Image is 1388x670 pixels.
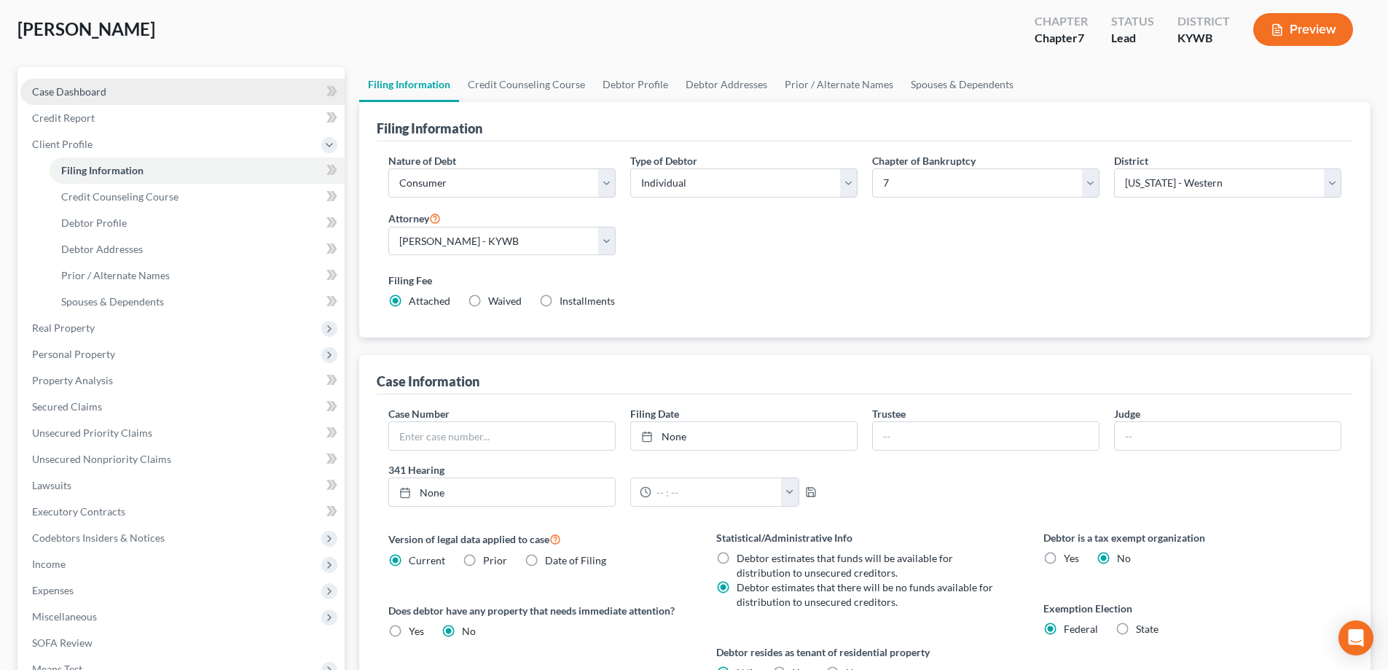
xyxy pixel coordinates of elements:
a: Filing Information [50,157,345,184]
label: District [1114,153,1148,168]
span: SOFA Review [32,636,93,649]
a: None [389,478,615,506]
span: [PERSON_NAME] [17,18,155,39]
span: Lawsuits [32,479,71,491]
span: Secured Claims [32,400,102,413]
span: Real Property [32,322,95,334]
span: Yes [409,625,424,637]
a: Debtor Addresses [677,67,776,102]
div: Case Information [377,373,479,390]
label: Judge [1114,406,1140,421]
span: Federal [1064,623,1098,635]
span: Income [32,558,66,570]
span: No [1117,552,1131,564]
label: Case Number [388,406,450,421]
span: Installments [560,295,615,307]
div: Chapter [1035,13,1088,30]
a: Unsecured Priority Claims [20,420,345,446]
input: -- : -- [651,478,782,506]
label: 341 Hearing [381,462,865,478]
a: Spouses & Dependents [50,289,345,315]
label: Statistical/Administrative Info [716,530,1014,545]
a: Credit Counseling Course [459,67,594,102]
div: District [1177,13,1230,30]
div: KYWB [1177,30,1230,47]
label: Debtor is a tax exempt organization [1043,530,1341,545]
label: Attorney [388,209,441,227]
span: Yes [1064,552,1079,564]
span: Debtor estimates that funds will be available for distribution to unsecured creditors. [737,552,953,579]
span: Date of Filing [545,554,606,566]
input: -- [1115,422,1341,450]
span: State [1136,623,1158,635]
input: Enter case number... [389,422,615,450]
a: Debtor Addresses [50,236,345,262]
span: Executory Contracts [32,505,125,518]
div: Chapter [1035,30,1088,47]
span: Debtor Profile [61,217,127,229]
label: Debtor resides as tenant of residential property [716,644,1014,660]
label: Filing Fee [388,273,1341,288]
label: Chapter of Bankruptcy [872,153,976,168]
a: Executory Contracts [20,499,345,525]
label: Does debtor have any property that needs immediate attention? [388,603,686,618]
label: Trustee [872,406,906,421]
div: Lead [1111,30,1154,47]
a: Debtor Profile [50,210,345,236]
span: Attached [409,295,450,307]
a: Case Dashboard [20,79,345,105]
span: Spouses & Dependents [61,295,164,308]
a: Unsecured Nonpriority Claims [20,446,345,472]
span: Credit Counseling Course [61,190,179,203]
span: Filing Information [61,164,144,176]
a: Secured Claims [20,394,345,420]
span: Unsecured Nonpriority Claims [32,453,171,465]
span: No [462,625,476,637]
span: Current [409,554,445,566]
span: Unsecured Priority Claims [32,426,152,439]
div: Status [1111,13,1154,30]
span: Prior / Alternate Names [61,269,170,281]
label: Type of Debtor [630,153,697,168]
span: Debtor estimates that there will be no funds available for distribution to unsecured creditors. [737,581,993,608]
input: -- [873,422,1099,450]
span: Personal Property [32,348,115,360]
label: Nature of Debt [388,153,456,168]
a: Lawsuits [20,472,345,499]
span: Credit Report [32,112,95,124]
label: Version of legal data applied to case [388,530,686,548]
button: Preview [1253,13,1353,46]
span: 7 [1078,31,1084,44]
span: Property Analysis [32,374,113,386]
span: Waived [488,295,522,307]
span: Debtor Addresses [61,243,143,255]
a: Credit Report [20,105,345,131]
a: SOFA Review [20,630,345,656]
span: Expenses [32,584,74,596]
div: Open Intercom Messenger [1338,620,1373,655]
label: Exemption Election [1043,601,1341,616]
a: Filing Information [359,67,459,102]
div: Filing Information [377,120,482,137]
span: Prior [483,554,507,566]
a: Spouses & Dependents [902,67,1022,102]
a: Property Analysis [20,367,345,394]
a: Prior / Alternate Names [776,67,902,102]
a: Prior / Alternate Names [50,262,345,289]
a: None [631,422,857,450]
a: Debtor Profile [594,67,677,102]
span: Codebtors Insiders & Notices [32,531,165,544]
span: Case Dashboard [32,85,106,98]
span: Client Profile [32,138,93,150]
a: Credit Counseling Course [50,184,345,210]
label: Filing Date [630,406,679,421]
span: Miscellaneous [32,610,97,623]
